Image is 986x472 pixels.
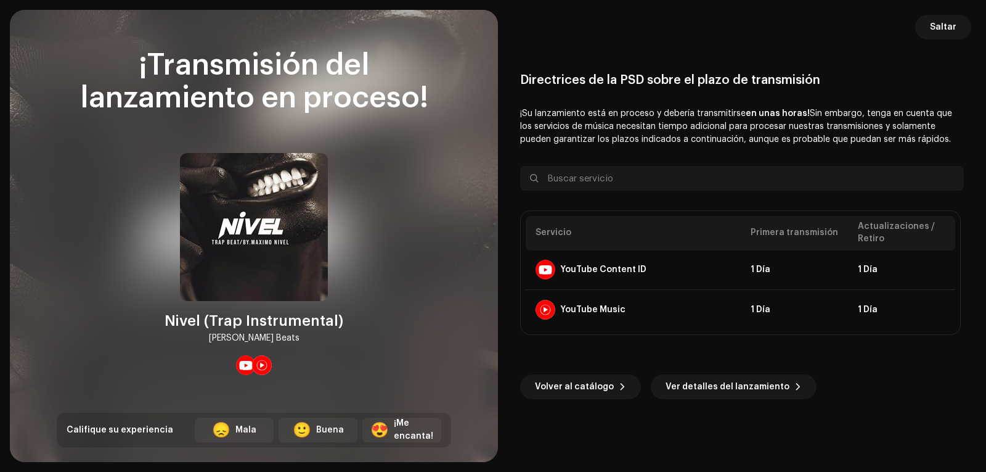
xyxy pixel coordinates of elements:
[930,15,956,39] span: Saltar
[848,250,955,290] td: 1 Día
[651,375,817,399] button: Ver detalles del lanzamiento
[560,265,646,275] div: YouTube Content ID
[848,290,955,329] td: 1 Día
[209,331,299,346] div: [PERSON_NAME] Beats
[741,250,848,290] td: 1 Día
[848,216,955,250] th: Actualizaciones / Retiro
[67,426,173,434] span: Califique su experiencia
[560,305,625,315] div: YouTube Music
[394,417,433,443] div: ¡Me encanta!
[666,375,789,399] span: Ver detalles del lanzamiento
[180,153,328,301] img: 663300a2-08ac-4ef8-83a2-f7bce33cf81b
[741,216,848,250] th: Primera transmisión
[526,216,741,250] th: Servicio
[316,424,344,437] div: Buena
[915,15,971,39] button: Saltar
[212,423,230,437] div: 😞
[746,109,810,118] b: en unas horas!
[741,290,848,329] td: 1 Día
[520,166,964,191] input: Buscar servicio
[520,73,964,88] div: Directrices de la PSD sobre el plazo de transmisión
[293,423,311,437] div: 🙂
[520,375,641,399] button: Volver al catálogo
[57,49,451,115] div: ¡Transmisión del lanzamiento en proceso!
[535,375,614,399] span: Volver al catálogo
[235,424,256,437] div: Mala
[370,423,389,437] div: 😍
[520,107,964,146] p: ¡Su lanzamiento está en proceso y debería transmitirse Sin embargo, tenga en cuenta que los servi...
[165,311,343,331] div: Nivel (Trap Instrumental)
